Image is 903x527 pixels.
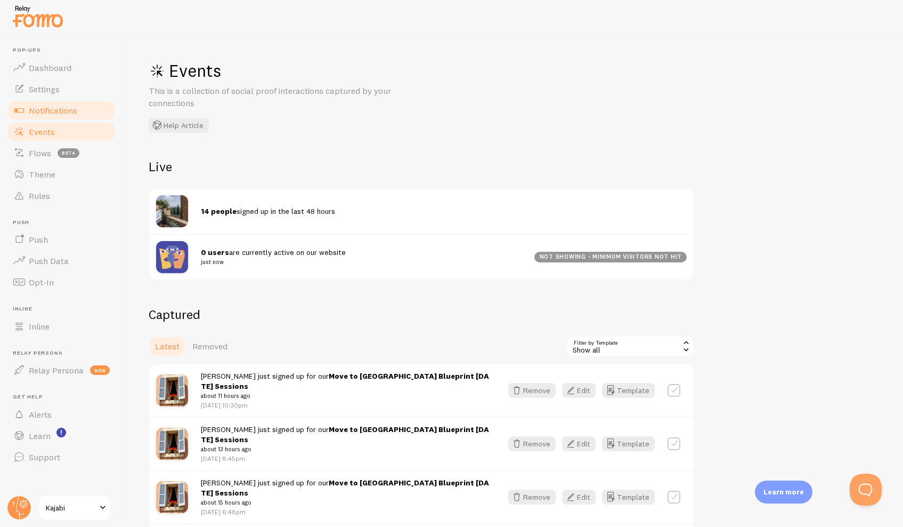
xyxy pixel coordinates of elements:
span: signed up in the last 48 hours [201,206,335,216]
span: Learn [29,430,51,441]
small: about 11 hours ago [201,391,489,401]
a: Push Data [6,250,116,272]
a: Inline [6,316,116,337]
a: Edit [562,383,602,398]
div: Learn more [755,481,812,504]
span: [PERSON_NAME] just signed up for our [201,478,489,508]
span: Dashboard [29,62,71,73]
p: This is a collection of social proof interactions captured by your connections [149,85,404,109]
a: Kajabi [38,495,110,521]
a: Alerts [6,404,116,425]
strong: 14 people [201,206,237,216]
a: Theme [6,164,116,185]
button: Edit [562,490,596,505]
a: Notifications [6,100,116,121]
img: fomo-relay-logo-orange.svg [11,3,64,30]
button: Edit [562,436,596,451]
button: Remove [508,383,556,398]
span: Notifications [29,105,77,116]
span: Get Help [13,394,116,401]
a: Rules [6,185,116,206]
span: Kajabi [46,501,96,514]
span: Support [29,452,60,462]
a: Edit [562,436,602,451]
span: Push [13,219,116,226]
button: Edit [562,383,596,398]
button: Remove [508,436,556,451]
span: [PERSON_NAME] just signed up for our [201,371,489,401]
h1: Events [149,60,468,82]
img: mDPouAGLSv2ah5yhz9Rf [156,428,188,460]
strong: Move to [GEOGRAPHIC_DATA] Blueprint [DATE] Sessions [201,371,489,391]
h2: Live [149,158,694,175]
a: Latest [149,336,186,357]
a: Push [6,229,116,250]
img: mDPouAGLSv2ah5yhz9Rf [156,374,188,406]
strong: Move to [GEOGRAPHIC_DATA] Blueprint [DATE] Sessions [201,425,489,444]
span: Relay Persona [29,365,84,376]
span: [PERSON_NAME] just signed up for our [201,425,489,454]
span: Opt-In [29,277,54,288]
a: Dashboard [6,57,116,78]
a: Opt-In [6,272,116,293]
span: Push [29,234,48,245]
button: Help Article [149,118,209,133]
span: Flows [29,148,51,158]
a: Learn [6,425,116,446]
p: Learn more [763,487,804,497]
small: just now [201,257,522,267]
span: Alerts [29,409,52,420]
span: Settings [29,84,60,94]
a: Flows beta [6,142,116,164]
span: beta [58,148,79,158]
small: about 13 hours ago [201,444,489,454]
img: Hm7MR8jXS3qB33xVmo0f [156,195,188,227]
a: Support [6,446,116,468]
button: Template [602,383,655,398]
span: Rules [29,190,50,201]
p: [DATE] 6:48pm [201,507,489,516]
a: Settings [6,78,116,100]
a: Events [6,121,116,142]
span: Inline [29,321,50,332]
a: Removed [186,336,234,357]
span: Relay Persona [13,350,116,357]
span: Events [29,126,55,137]
span: Push Data [29,255,69,266]
strong: 0 users [201,247,229,257]
iframe: Help Scout Beacon - Open [850,474,882,506]
span: are currently active on our website [201,247,522,267]
strong: Move to [GEOGRAPHIC_DATA] Blueprint [DATE] Sessions [201,478,489,498]
a: Edit [562,490,602,505]
span: Removed [192,341,227,352]
button: Remove [508,490,556,505]
span: Latest [155,341,180,352]
span: new [90,365,110,375]
p: [DATE] 8:45pm [201,454,489,463]
button: Template [602,490,655,505]
a: Relay Persona new [6,360,116,381]
button: Template [602,436,655,451]
span: Theme [29,169,55,180]
div: Show all [566,336,694,357]
img: mDPouAGLSv2ah5yhz9Rf [156,481,188,513]
small: about 15 hours ago [201,498,489,507]
div: not showing - minimum visitors not hit [534,252,687,262]
h2: Captured [149,306,694,323]
span: Inline [13,306,116,313]
span: Pop-ups [13,47,116,54]
svg: <p>Watch New Feature Tutorials!</p> [56,428,66,437]
p: [DATE] 10:30pm [201,401,489,410]
img: pageviews.png [156,241,188,273]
